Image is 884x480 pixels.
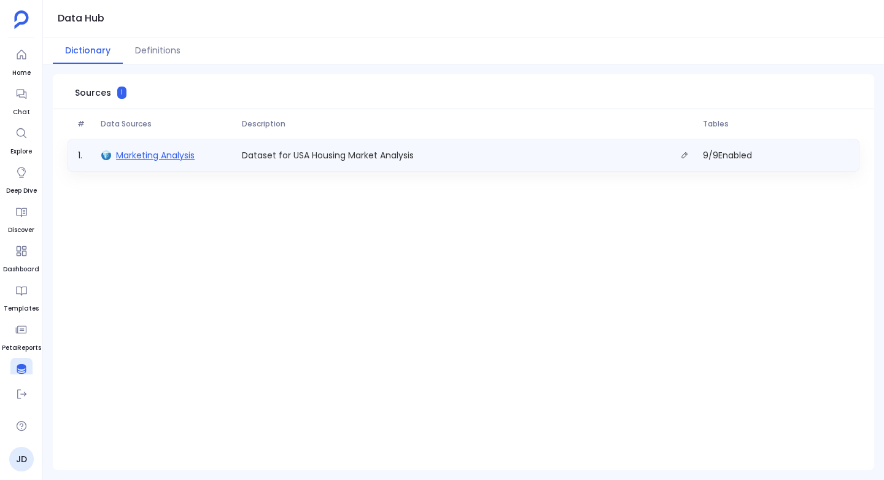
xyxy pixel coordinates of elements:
span: Data Sources [96,119,236,129]
span: Description [237,119,699,129]
span: Explore [10,147,33,157]
span: 1 [117,87,126,99]
a: Explore [10,122,33,157]
a: PetaReports [2,319,41,353]
span: Templates [4,304,39,314]
span: Sources [75,87,111,99]
h1: Data Hub [58,10,104,27]
span: 1 . [73,147,96,164]
span: Dashboard [3,265,39,274]
span: Marketing Analysis [116,149,195,161]
img: petavue logo [14,10,29,29]
a: Templates [4,279,39,314]
button: Edit description. [676,147,693,164]
button: Dictionary [53,37,123,64]
a: Dashboard [3,240,39,274]
span: Tables [698,119,855,129]
a: Data Hub [6,358,37,392]
span: Discover [8,225,34,235]
a: Home [10,44,33,78]
button: Definitions [123,37,193,64]
a: Chat [10,83,33,117]
p: Dataset for USA Housing Market Analysis [237,149,419,161]
span: Home [10,68,33,78]
a: Discover [8,201,34,235]
span: PetaReports [2,343,41,353]
span: Deep Dive [6,186,37,196]
span: # [72,119,96,129]
span: Chat [10,107,33,117]
a: Deep Dive [6,161,37,196]
a: JD [9,447,34,471]
span: 9 / 9 Enabled [698,147,854,164]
